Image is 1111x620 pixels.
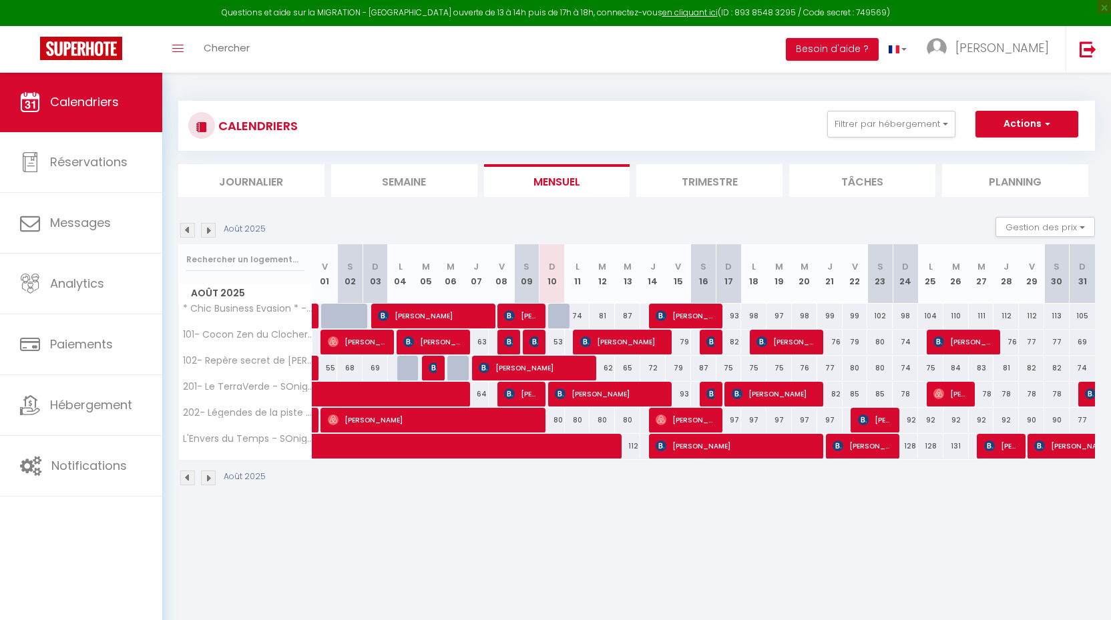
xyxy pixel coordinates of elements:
div: 97 [766,304,792,328]
th: 25 [918,244,943,304]
div: 90 [1019,408,1044,432]
abbr: J [1004,260,1009,273]
div: 78 [893,382,918,406]
li: Semaine [331,164,477,197]
p: Août 2025 [224,223,266,236]
span: Août 2025 [179,284,312,303]
abbr: S [523,260,529,273]
th: 30 [1044,244,1070,304]
div: 78 [993,382,1019,406]
abbr: M [775,260,783,273]
abbr: V [499,260,505,273]
abbr: L [752,260,756,273]
span: [PERSON_NAME] [984,433,1018,458]
th: 12 [590,244,615,304]
th: 24 [893,244,918,304]
div: 74 [893,330,918,354]
th: 23 [867,244,893,304]
div: 92 [969,408,994,432]
div: 93 [666,382,691,406]
abbr: M [801,260,809,273]
abbr: S [1054,260,1060,273]
div: 98 [893,304,918,328]
th: 11 [565,244,590,304]
div: 90 [1044,408,1070,432]
a: Chercher [194,26,260,73]
th: 17 [716,244,742,304]
span: [PERSON_NAME] [656,303,715,328]
span: Notifications [51,457,127,474]
span: [PERSON_NAME] [504,329,513,354]
div: 92 [918,408,943,432]
div: 77 [1019,330,1044,354]
a: Maiteh Nys [312,304,319,329]
th: 07 [463,244,489,304]
div: 78 [969,382,994,406]
th: 06 [439,244,464,304]
th: 09 [514,244,539,304]
div: 83 [969,356,994,380]
th: 08 [489,244,514,304]
abbr: J [827,260,833,273]
span: 201- Le TerraVerde - SOnights [181,382,314,392]
div: 82 [1044,356,1070,380]
div: 68 [337,356,363,380]
div: 112 [1019,304,1044,328]
span: 101- Cocon Zen du Clocher - SOnights [181,330,314,340]
div: 82 [716,330,742,354]
div: 63 [463,330,489,354]
th: 31 [1070,244,1095,304]
th: 29 [1019,244,1044,304]
div: 87 [691,356,716,380]
th: 22 [843,244,868,304]
div: 97 [817,408,843,432]
li: Tâches [789,164,935,197]
abbr: D [372,260,379,273]
img: logout [1080,41,1096,57]
abbr: M [447,260,455,273]
span: [PERSON_NAME] [656,407,715,432]
th: 15 [666,244,691,304]
div: 99 [843,304,868,328]
div: 87 [615,304,640,328]
input: Rechercher un logement... [186,248,304,272]
div: 69 [363,356,388,380]
div: 110 [943,304,969,328]
abbr: V [1029,260,1035,273]
abbr: S [347,260,353,273]
div: 77 [1070,408,1095,432]
span: Messages [50,214,111,231]
th: 27 [969,244,994,304]
abbr: D [1079,260,1086,273]
span: * Chic Business Evasion * - SOnights [181,304,314,314]
span: [PERSON_NAME] [955,39,1049,56]
button: Filtrer par hébergement [827,111,955,137]
div: 79 [666,330,691,354]
span: [PERSON_NAME] le Sech [529,329,538,354]
div: 74 [565,304,590,328]
span: [PERSON_NAME] [706,381,715,406]
h3: CALENDRIERS [215,111,298,141]
span: [PERSON_NAME] [933,329,993,354]
div: 92 [893,408,918,432]
div: 76 [792,356,817,380]
div: 53 [539,330,565,354]
div: 79 [666,356,691,380]
abbr: V [675,260,681,273]
abbr: M [422,260,430,273]
div: 72 [640,356,666,380]
span: [PERSON_NAME] [328,329,387,354]
span: [PERSON_NAME] [732,381,817,406]
div: 75 [716,356,742,380]
div: 75 [918,356,943,380]
div: 97 [792,408,817,432]
div: 85 [843,382,868,406]
div: 128 [893,434,918,458]
div: 92 [993,408,1019,432]
th: 03 [363,244,388,304]
div: 102 [867,304,893,328]
div: 75 [766,356,792,380]
span: 202- Légendes de la piste - SOnights [181,408,314,418]
div: 98 [792,304,817,328]
img: Super Booking [40,37,122,60]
